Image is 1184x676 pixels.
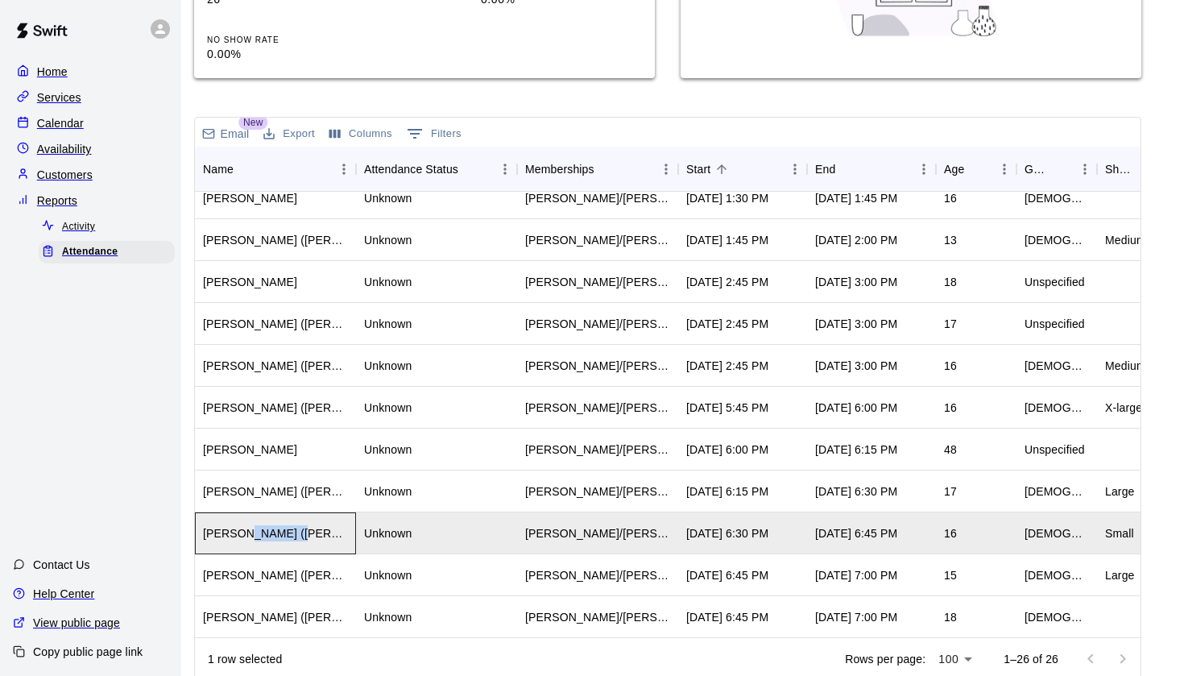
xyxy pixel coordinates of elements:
div: Male [1025,525,1089,541]
button: Menu [912,157,936,181]
div: Aidan McGarry (Brian McGarry) [203,567,348,583]
button: Menu [992,157,1016,181]
button: Menu [654,157,678,181]
p: Reports [37,193,77,209]
div: Aug 14, 2025 at 6:00 PM [815,400,897,416]
div: Unknown [364,274,412,290]
div: End [815,147,835,192]
a: Customers [13,163,168,187]
div: Aug 14, 2025 at 6:30 PM [686,525,768,541]
div: Start [678,147,807,192]
div: Age [944,147,964,192]
div: Aug 14, 2025 at 2:45 PM [686,274,768,290]
div: John Cadier (John Cadier) [203,400,348,416]
div: Tom/Mike - 3 Month Membership - 2x per week [525,190,670,206]
div: Rocco Palumbo (Anthony Palumbo) [203,232,348,248]
div: Aug 14, 2025 at 6:30 PM [815,483,897,500]
button: Sort [234,158,256,180]
div: Aug 14, 2025 at 6:45 PM [686,609,768,625]
div: Name [195,147,356,192]
a: Availability [13,137,168,161]
button: Email [198,122,253,145]
div: Aug 14, 2025 at 3:00 PM [815,358,897,374]
div: 13 [944,232,957,248]
div: Unspecified [1025,274,1085,290]
p: Help Center [33,586,94,602]
div: Aug 14, 2025 at 2:45 PM [686,358,768,374]
div: 15 [944,567,957,583]
div: Aug 14, 2025 at 6:00 PM [686,442,768,458]
button: Menu [332,157,356,181]
div: Age [936,147,1016,192]
div: Medium [1105,232,1146,248]
div: 16 [944,190,957,206]
div: Todd/Brad - Full Year Member Unlimited [525,316,670,332]
div: Unknown [364,232,412,248]
div: Home [13,60,168,84]
button: Menu [493,157,517,181]
button: Menu [783,157,807,181]
p: Calendar [37,115,84,131]
div: Aug 14, 2025 at 2:00 PM [815,232,897,248]
div: Todd/Brad - Monthly 1x per Week [525,274,670,290]
div: Male [1025,400,1089,416]
div: Male [1025,190,1089,206]
div: Aug 14, 2025 at 6:45 PM [815,525,897,541]
p: Rows per page: [845,651,925,667]
div: Unknown [364,190,412,206]
div: Start [686,147,710,192]
div: Unknown [364,316,412,332]
div: Aug 14, 2025 at 6:15 PM [686,483,768,500]
div: Unspecified [1025,316,1085,332]
button: Sort [964,158,987,180]
div: Aug 14, 2025 at 5:45 PM [686,400,768,416]
div: Tom/Mike - Full Year Member Unlimited , Todd/Brad - Full Year Member Unlimited [525,567,670,583]
a: Reports [13,189,168,213]
div: Todd/Brad - Month to Month Membership - 2x per week [525,609,670,625]
div: Unknown [364,400,412,416]
div: Shirt Size [1105,147,1131,192]
div: Unknown [364,567,412,583]
div: 18 [944,609,957,625]
div: Aug 14, 2025 at 1:45 PM [686,232,768,248]
p: 0.00% [207,46,368,63]
p: Contact Us [33,557,90,573]
button: Export [259,122,319,147]
div: 16 [944,358,957,374]
div: Aug 14, 2025 at 6:45 PM [686,567,768,583]
div: Unknown [364,442,412,458]
div: Victor Prignano (Karen Prignano) [203,525,348,541]
button: Menu [1073,157,1097,181]
div: Male [1025,609,1089,625]
div: Max Koller (Keith Koller) [203,358,348,374]
div: Todd/Brad - 6 Month Membership - 2x per week [525,442,670,458]
div: Memberships [525,147,594,192]
div: Aug 14, 2025 at 1:45 PM [815,190,897,206]
div: Attendance [39,241,175,263]
p: Email [221,126,250,142]
button: Sort [458,158,481,180]
div: Attendance Status [364,147,458,192]
div: Name [203,147,234,192]
div: 48 [944,442,957,458]
div: Aug 14, 2025 at 3:00 PM [815,316,897,332]
div: 100 [932,648,978,671]
p: 1–26 of 26 [1004,651,1058,667]
div: Services [13,85,168,110]
div: Male [1025,232,1089,248]
p: NO SHOW RATE [207,34,368,46]
div: X-large [1105,400,1142,416]
div: Large [1105,567,1135,583]
div: 1 row selected [208,651,282,667]
button: Sort [1131,158,1153,180]
div: Unknown [364,483,412,500]
div: 18 [944,274,957,290]
div: Memberships [517,147,678,192]
p: Availability [37,141,92,157]
div: Nathaniel Norin (Carrie Norin) [203,316,348,332]
p: Customers [37,167,93,183]
span: Activity [62,219,95,235]
div: Attendance Status [356,147,517,192]
div: Unknown [364,358,412,374]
